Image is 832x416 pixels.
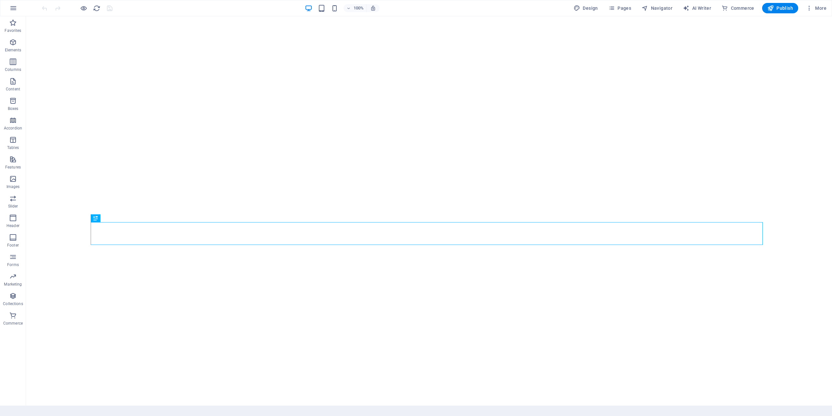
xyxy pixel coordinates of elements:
[3,321,23,326] p: Commerce
[642,5,672,11] span: Navigator
[8,204,18,209] p: Slider
[608,5,631,11] span: Pages
[93,5,100,12] i: Reload page
[606,3,634,13] button: Pages
[5,67,21,72] p: Columns
[8,106,19,111] p: Boxes
[5,28,21,33] p: Favorites
[353,4,364,12] h6: 100%
[6,87,20,92] p: Content
[4,126,22,131] p: Accordion
[6,184,20,189] p: Images
[344,4,367,12] button: 100%
[7,145,19,150] p: Tables
[7,243,19,248] p: Footer
[93,4,100,12] button: reload
[5,47,21,53] p: Elements
[6,223,19,228] p: Header
[3,301,23,306] p: Collections
[7,262,19,267] p: Forms
[571,3,601,13] button: Design
[5,165,21,170] p: Features
[370,5,376,11] i: On resize automatically adjust zoom level to fit chosen device.
[806,5,826,11] span: More
[4,282,22,287] p: Marketing
[680,3,714,13] button: AI Writer
[571,3,601,13] div: Design (Ctrl+Alt+Y)
[683,5,711,11] span: AI Writer
[574,5,598,11] span: Design
[803,3,829,13] button: More
[639,3,675,13] button: Navigator
[721,5,754,11] span: Commerce
[719,3,757,13] button: Commerce
[767,5,793,11] span: Publish
[762,3,798,13] button: Publish
[80,4,87,12] button: Click here to leave preview mode and continue editing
